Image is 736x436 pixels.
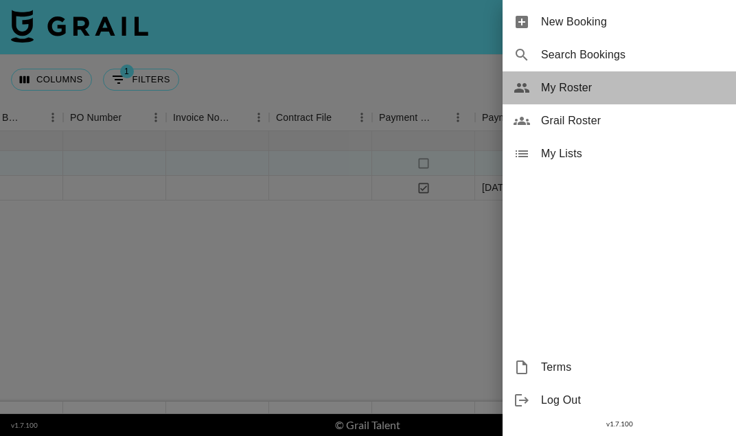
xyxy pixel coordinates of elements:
[503,384,736,417] div: Log Out
[503,5,736,38] div: New Booking
[541,14,725,30] span: New Booking
[541,113,725,129] span: Grail Roster
[541,80,725,96] span: My Roster
[503,71,736,104] div: My Roster
[503,38,736,71] div: Search Bookings
[541,47,725,63] span: Search Bookings
[541,392,725,409] span: Log Out
[503,137,736,170] div: My Lists
[541,146,725,162] span: My Lists
[503,351,736,384] div: Terms
[503,417,736,431] div: v 1.7.100
[503,104,736,137] div: Grail Roster
[541,359,725,376] span: Terms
